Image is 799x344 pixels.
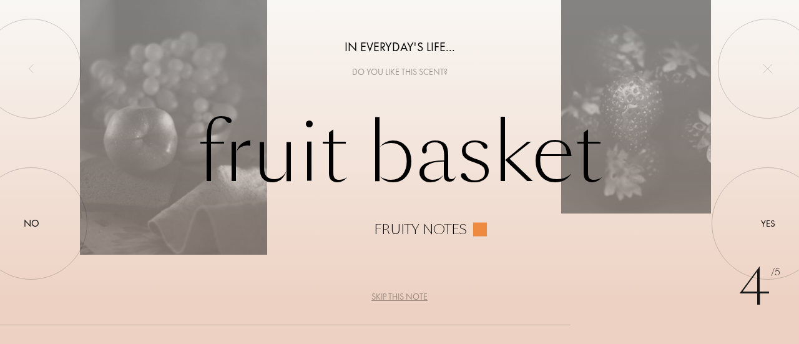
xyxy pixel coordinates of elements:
div: Yes [761,217,775,231]
img: left_onboard.svg [26,64,36,74]
span: /5 [771,265,780,280]
div: Fruity notes [374,222,467,236]
div: Fruit basket [80,108,719,236]
div: 4 [738,250,780,325]
div: No [24,216,39,231]
div: Skip this note [371,290,428,303]
img: quit_onboard.svg [763,64,773,74]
